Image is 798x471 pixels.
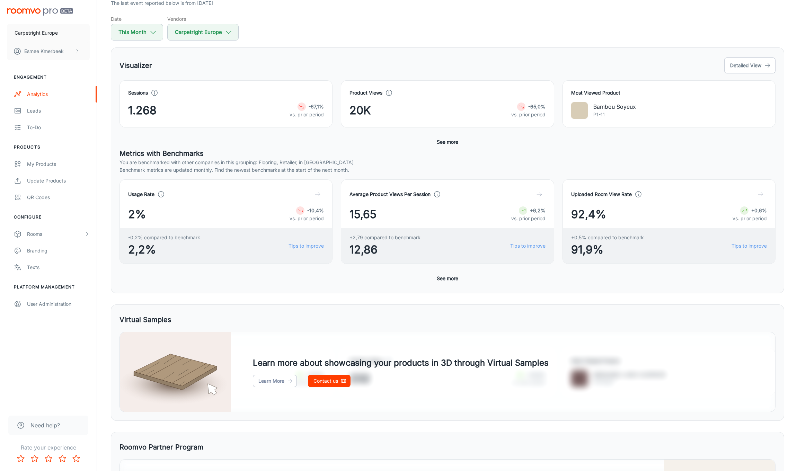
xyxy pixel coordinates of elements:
[128,234,200,241] span: -0,2% compared to benchmark
[27,194,90,201] div: QR Codes
[27,300,90,308] div: User Administration
[434,272,461,285] button: See more
[119,159,775,166] p: You are benchmarked with other companies in this grouping: Flooring, Retailer, in [GEOGRAPHIC_DATA]
[571,241,644,258] span: 91,9%
[7,24,90,42] button: Carpetright Europe
[27,107,90,115] div: Leads
[128,102,157,119] span: 1.268
[289,242,324,250] a: Tips to improve
[571,190,632,198] h4: Uploaded Room View Rate
[27,230,84,238] div: Rooms
[42,452,55,465] button: Rate 3 star
[128,206,146,223] span: 2%
[724,57,775,73] button: Detailed View
[15,29,58,37] p: Carpetright Europe
[571,89,767,97] h4: Most Viewed Product
[349,234,420,241] span: +2,79 compared to benchmark
[111,24,163,41] button: This Month
[167,24,239,41] button: Carpetright Europe
[593,111,636,118] p: P1-11
[290,111,324,118] p: vs. prior period
[349,190,431,198] h4: Average Product Views Per Session
[128,190,154,198] h4: Usage Rate
[731,242,767,250] a: Tips to improve
[27,247,90,255] div: Branding
[119,60,152,71] h5: Visualizer
[14,452,28,465] button: Rate 1 star
[119,148,775,159] h5: Metrics with Benchmarks
[309,104,324,109] strong: -67,1%
[593,103,636,111] p: Bambou Soyeux
[307,207,324,213] strong: -10,4%
[733,215,767,222] p: vs. prior period
[7,8,73,16] img: Roomvo PRO Beta
[24,47,64,55] p: Esmee Kmerbeek
[69,452,83,465] button: Rate 5 star
[6,443,91,452] p: Rate your experience
[27,264,90,271] div: Texts
[349,89,382,97] h4: Product Views
[119,166,775,174] p: Benchmark metrics are updated monthly. Find the newest benchmarks at the start of the next month.
[27,90,90,98] div: Analytics
[253,357,549,369] h4: Learn more about showcasing your products in 3D through Virtual Samples
[349,206,376,223] span: 15,65
[528,104,546,109] strong: -65,0%
[119,314,171,325] h5: Virtual Samples
[253,375,297,387] a: Learn More
[510,242,546,250] a: Tips to improve
[28,452,42,465] button: Rate 2 star
[434,136,461,148] button: See more
[7,42,90,60] button: Esmee Kmerbeek
[111,15,163,23] h5: Date
[27,124,90,131] div: To-do
[751,207,767,213] strong: +0,6%
[27,160,90,168] div: My Products
[290,215,324,222] p: vs. prior period
[571,206,606,223] span: 92,4%
[30,421,60,429] span: Need help?
[128,241,200,258] span: 2,2%
[128,89,148,97] h4: Sessions
[511,215,546,222] p: vs. prior period
[27,177,90,185] div: Update Products
[119,442,204,452] h5: Roomvo Partner Program
[571,234,644,241] span: +0,5% compared to benchmark
[167,15,239,23] h5: Vendors
[349,241,420,258] span: 12,86
[571,102,588,119] img: Bambou Soyeux
[530,207,546,213] strong: +6,2%
[308,375,351,387] a: Contact us
[55,452,69,465] button: Rate 4 star
[349,102,371,119] span: 20K
[511,111,546,118] p: vs. prior period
